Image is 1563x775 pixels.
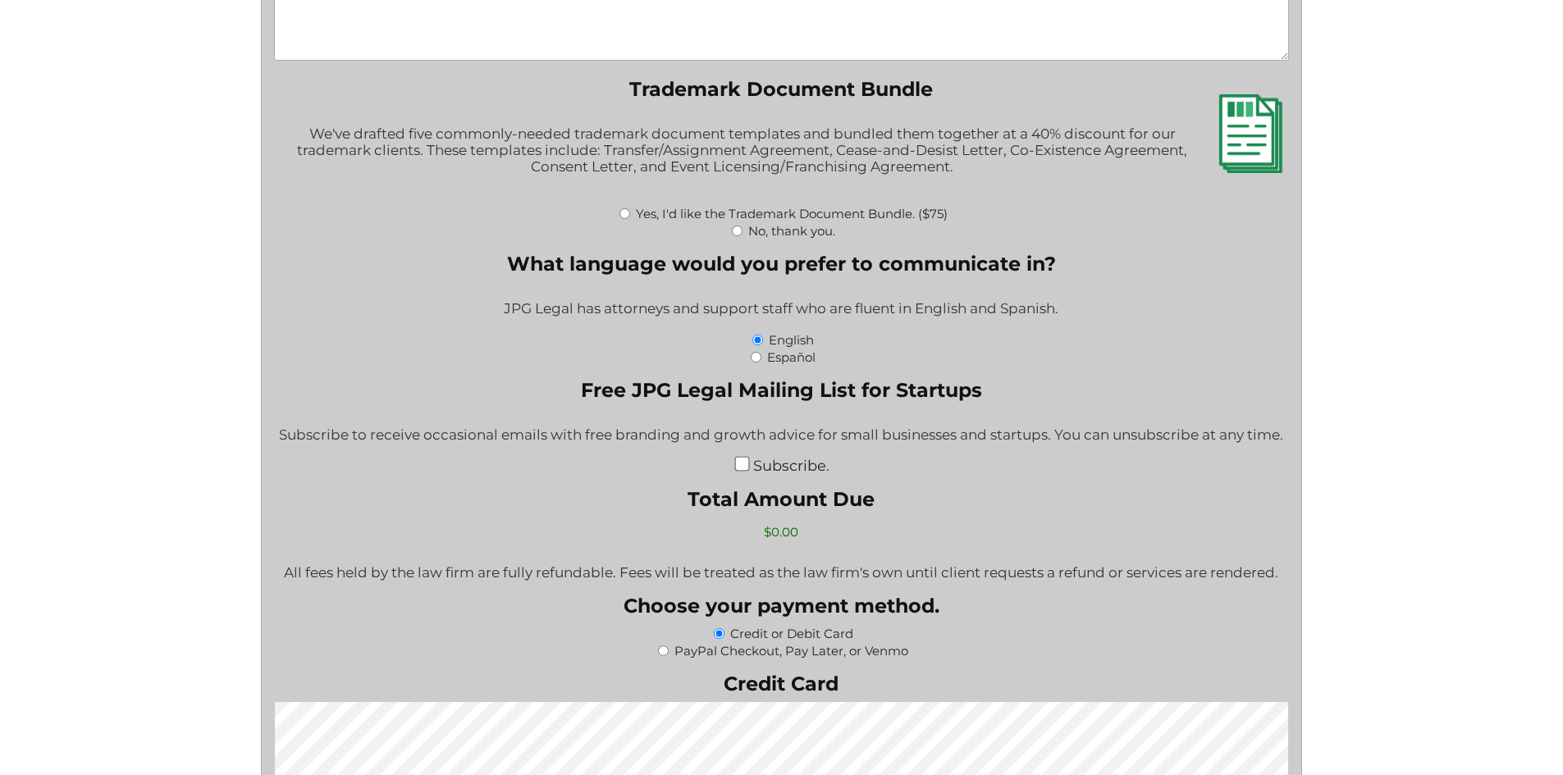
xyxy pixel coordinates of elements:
div: We've drafted five commonly-needed trademark document templates and bundled them together at a 40... [274,115,1289,204]
label: Subscribe. [753,457,829,474]
label: Español [767,349,816,365]
label: No, thank you. [748,223,835,239]
div: JPG Legal has attorneys and support staff who are fluent in English and Spanish. [274,289,1289,330]
legend: Trademark Document Bundle [629,77,933,101]
label: Yes, I'd like the Trademark Document Bundle. ($75) [636,206,948,221]
legend: What language would you prefer to communicate in? [507,252,1056,276]
label: Total Amount Due [284,487,1278,511]
legend: Choose your payment method. [624,594,939,618]
label: PayPal Checkout, Pay Later, or Venmo [674,643,908,659]
p: All fees held by the law firm are fully refundable. Fees will be treated as the law firm's own un... [284,564,1278,581]
div: Subscribe to receive occasional emails with free branding and growth advice for small businesses ... [274,416,1289,456]
legend: Free JPG Legal Mailing List for Startups [581,378,982,402]
label: Credit or Debit Card [730,626,853,641]
label: Credit Card [274,672,1289,695]
label: English [769,332,814,348]
img: Trademark Document Bundle [1211,94,1289,172]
